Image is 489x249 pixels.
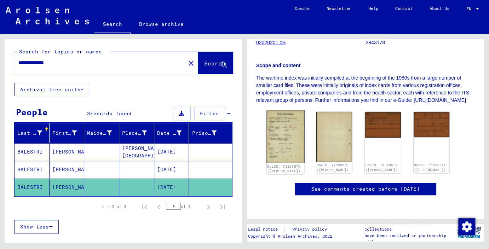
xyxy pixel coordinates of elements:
div: Last Name [17,127,51,139]
mat-cell: [DATE] [154,179,189,196]
span: Search [204,60,225,67]
button: Last page [215,199,230,214]
mat-cell: [PERSON_NAME] [50,161,85,178]
img: Arolsen_neg.svg [6,7,89,24]
img: Change consent [458,218,475,235]
mat-header-cell: Last Name [15,123,50,143]
mat-cell: [PERSON_NAME] [GEOGRAPHIC_DATA] [119,143,154,161]
button: First page [138,199,152,214]
div: Maiden Name [87,129,112,137]
div: First Name [52,127,86,139]
a: DocID: 71329571 ([PERSON_NAME]) [414,163,446,172]
mat-icon: close [187,59,195,68]
div: 1 – 3 of 3 [102,203,126,210]
span: Show less [20,224,49,230]
mat-header-cell: Date of Birth [154,123,189,143]
mat-header-cell: First Name [50,123,85,143]
a: Browse archive [131,16,192,33]
img: 001.jpg [365,112,401,137]
p: The Arolsen Archives online collections [364,220,454,232]
a: 02020201 oS [256,40,286,45]
mat-header-cell: Maiden Name [84,123,119,143]
mat-cell: [DATE] [154,143,189,161]
img: yv_logo.png [456,224,482,241]
button: Filter [194,107,225,120]
img: 001.jpg [266,110,304,163]
span: EN [466,6,474,11]
a: DocID: 71329570 ([PERSON_NAME]) [317,163,349,172]
mat-cell: [DATE] [154,161,189,178]
div: Last Name [17,129,42,137]
div: First Name [52,129,77,137]
span: records found [90,110,132,117]
a: Privacy policy [286,226,335,233]
a: DocID: 71329571 ([PERSON_NAME]) [366,163,397,172]
img: 002.jpg [414,112,450,137]
div: People [16,106,48,118]
div: Maiden Name [87,127,121,139]
p: The wartime index was initially compiled at the beginning of the 1980s from a large number of sma... [256,74,475,104]
div: Date of Birth [157,127,191,139]
p: have been realized in partnership with [364,232,454,245]
span: Filter [200,110,219,117]
mat-label: Search for topics or names [19,48,102,55]
a: Legal notice [248,226,283,233]
mat-header-cell: Prisoner # [189,123,232,143]
a: DocID: 71329570 ([PERSON_NAME]) [267,164,301,173]
div: Prisoner # [192,127,225,139]
p: 2943178 [366,39,475,46]
button: Previous page [152,199,166,214]
button: Next page [201,199,215,214]
button: Show less [14,220,59,233]
mat-cell: BALESTRI [15,179,50,196]
img: 002.jpg [316,112,352,162]
b: Scope and content [256,63,300,68]
mat-cell: BALESTRI [15,143,50,161]
button: Search [198,52,233,74]
div: | [248,226,335,233]
mat-cell: [PERSON_NAME] [50,143,85,161]
mat-cell: BALESTRI [15,161,50,178]
div: Date of Birth [157,129,182,137]
div: Place of Birth [122,127,156,139]
span: 3 [87,110,90,117]
p: Copyright © Arolsen Archives, 2021 [248,233,335,239]
a: Search [94,16,131,34]
button: Clear [184,56,198,70]
mat-cell: [PERSON_NAME] [50,179,85,196]
div: of 1 [166,203,201,210]
a: See comments created before [DATE] [311,185,420,193]
mat-header-cell: Place of Birth [119,123,154,143]
div: Prisoner # [192,129,217,137]
button: Archival tree units [14,83,89,96]
div: Place of Birth [122,129,147,137]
